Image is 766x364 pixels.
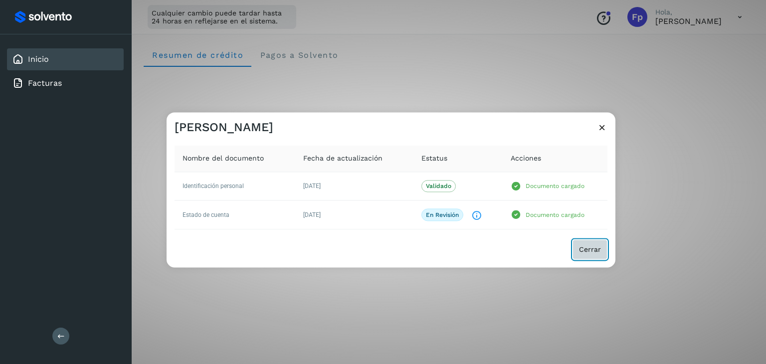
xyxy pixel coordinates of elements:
span: Identificación personal [183,183,244,190]
span: Cerrar [579,246,601,253]
span: Acciones [511,153,541,164]
div: Inicio [7,48,124,70]
p: Documento cargado [526,211,584,218]
span: Estado de cuenta [183,211,229,218]
p: En revisión [426,211,459,218]
a: Inicio [28,54,49,64]
span: Fecha de actualización [303,153,383,164]
button: Cerrar [573,240,607,260]
span: Nombre del documento [183,153,264,164]
span: [DATE] [303,211,321,218]
span: [DATE] [303,183,321,190]
span: Estatus [421,153,447,164]
a: Facturas [28,78,62,88]
p: Documento cargado [526,182,584,189]
div: Facturas [7,72,124,94]
p: Validado [426,182,451,189]
h3: [PERSON_NAME] [175,120,273,135]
